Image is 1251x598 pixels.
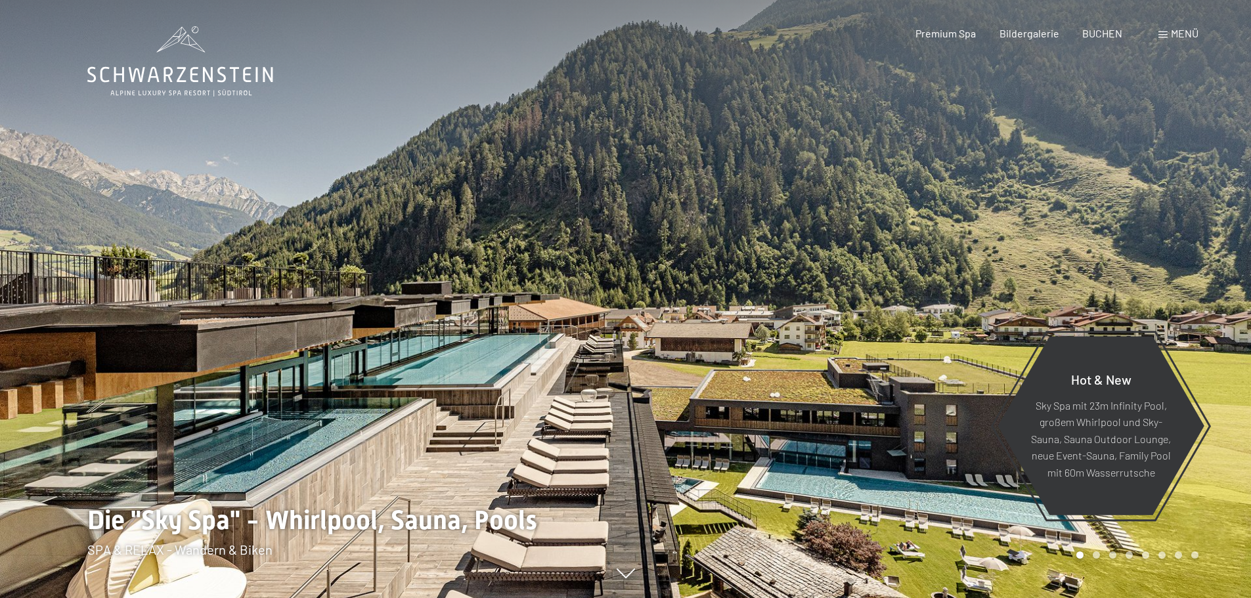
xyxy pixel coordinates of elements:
div: Carousel Page 6 [1158,551,1166,559]
div: Carousel Pagination [1072,551,1198,559]
a: Hot & New Sky Spa mit 23m Infinity Pool, großem Whirlpool und Sky-Sauna, Sauna Outdoor Lounge, ne... [997,335,1205,516]
div: Carousel Page 1 (Current Slide) [1076,551,1084,559]
span: Menü [1171,27,1198,39]
span: Hot & New [1071,371,1131,387]
a: BUCHEN [1082,27,1122,39]
div: Carousel Page 8 [1191,551,1198,559]
div: Carousel Page 5 [1142,551,1149,559]
div: Carousel Page 3 [1109,551,1116,559]
a: Premium Spa [915,27,976,39]
div: Carousel Page 2 [1093,551,1100,559]
p: Sky Spa mit 23m Infinity Pool, großem Whirlpool und Sky-Sauna, Sauna Outdoor Lounge, neue Event-S... [1030,396,1172,481]
a: Bildergalerie [999,27,1059,39]
div: Carousel Page 4 [1126,551,1133,559]
div: Carousel Page 7 [1175,551,1182,559]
